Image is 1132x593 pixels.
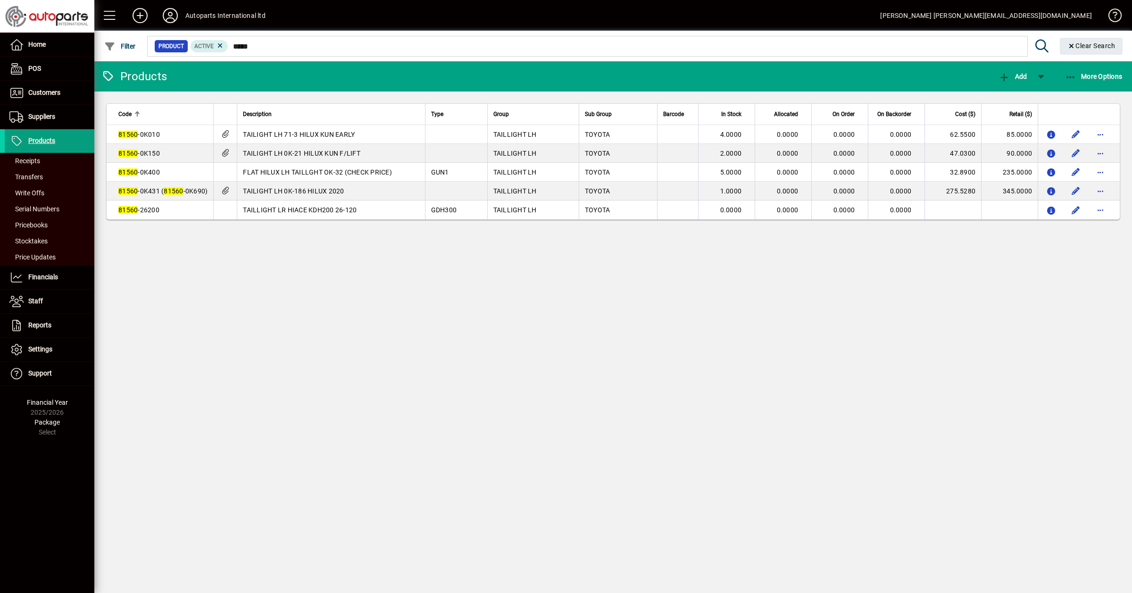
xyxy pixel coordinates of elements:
[5,201,94,217] a: Serial Numbers
[5,314,94,337] a: Reports
[185,8,266,23] div: Autoparts International ltd
[585,168,610,176] span: TOYOTA
[777,150,799,157] span: 0.0000
[924,163,981,182] td: 32.8900
[1093,165,1108,180] button: More options
[585,109,651,119] div: Sub Group
[890,206,912,214] span: 0.0000
[777,131,799,138] span: 0.0000
[158,42,184,51] span: Product
[890,187,912,195] span: 0.0000
[102,38,138,55] button: Filter
[924,182,981,200] td: 275.5280
[924,125,981,144] td: 62.5500
[924,144,981,163] td: 47.0300
[243,109,419,119] div: Description
[777,187,799,195] span: 0.0000
[1093,127,1108,142] button: More options
[5,290,94,313] a: Staff
[28,297,43,305] span: Staff
[720,131,742,138] span: 4.0000
[28,113,55,120] span: Suppliers
[832,109,855,119] span: On Order
[118,109,208,119] div: Code
[493,206,537,214] span: TAILLIGHT LH
[9,173,43,181] span: Transfers
[833,150,855,157] span: 0.0000
[118,150,160,157] span: -0K150
[981,182,1038,200] td: 345.0000
[1068,202,1083,217] button: Edit
[1101,2,1120,33] a: Knowledge Base
[833,168,855,176] span: 0.0000
[1068,146,1083,161] button: Edit
[118,187,138,195] em: 81560
[5,338,94,361] a: Settings
[833,187,855,195] span: 0.0000
[1060,38,1123,55] button: Clear
[981,125,1038,144] td: 85.0000
[720,206,742,214] span: 0.0000
[34,418,60,426] span: Package
[493,109,509,119] span: Group
[125,7,155,24] button: Add
[155,7,185,24] button: Profile
[1067,42,1115,50] span: Clear Search
[194,43,214,50] span: Active
[833,131,855,138] span: 0.0000
[118,109,132,119] span: Code
[663,109,692,119] div: Barcode
[874,109,920,119] div: On Backorder
[1065,73,1123,80] span: More Options
[1009,109,1032,119] span: Retail ($)
[761,109,807,119] div: Allocated
[493,150,537,157] span: TAILLIGHT LH
[1093,146,1108,161] button: More options
[28,273,58,281] span: Financials
[28,369,52,377] span: Support
[720,150,742,157] span: 2.0000
[890,150,912,157] span: 0.0000
[104,42,136,50] span: Filter
[118,206,138,214] em: 81560
[663,109,684,119] span: Barcode
[118,150,138,157] em: 81560
[243,109,272,119] span: Description
[721,109,741,119] span: In Stock
[5,57,94,81] a: POS
[981,144,1038,163] td: 90.0000
[981,163,1038,182] td: 235.0000
[27,399,68,406] span: Financial Year
[1093,202,1108,217] button: More options
[817,109,863,119] div: On Order
[720,168,742,176] span: 5.0000
[101,69,167,84] div: Products
[5,217,94,233] a: Pricebooks
[5,249,94,265] a: Price Updates
[5,266,94,289] a: Financials
[585,206,610,214] span: TOYOTA
[1068,184,1083,199] button: Edit
[774,109,798,119] span: Allocated
[777,206,799,214] span: 0.0000
[5,81,94,105] a: Customers
[191,40,228,52] mat-chip: Activation Status: Active
[243,168,392,176] span: FLAT HILUX LH TAILLGHT OK-32 (CHECK PRICE)
[880,8,1092,23] div: [PERSON_NAME] [PERSON_NAME][EMAIL_ADDRESS][DOMAIN_NAME]
[28,89,60,96] span: Customers
[720,187,742,195] span: 1.0000
[493,168,537,176] span: TAILLIGHT LH
[5,169,94,185] a: Transfers
[999,73,1027,80] span: Add
[28,345,52,353] span: Settings
[1093,184,1108,199] button: More options
[243,187,344,195] span: TAILIGHT LH 0K-186 HILUX 2020
[243,150,360,157] span: TAILIGHT LH 0K-21 HILUX KUN F/LIFT
[1068,165,1083,180] button: Edit
[9,253,56,261] span: Price Updates
[118,206,159,214] span: -26200
[5,105,94,129] a: Suppliers
[5,362,94,385] a: Support
[5,233,94,249] a: Stocktakes
[585,131,610,138] span: TOYOTA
